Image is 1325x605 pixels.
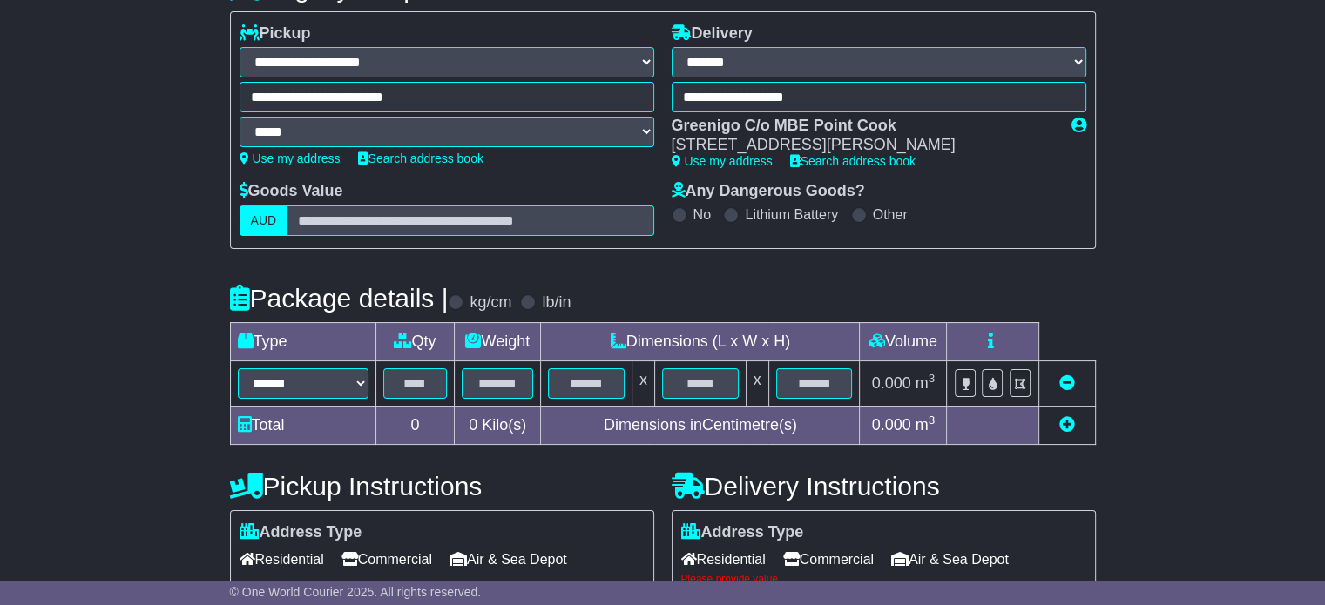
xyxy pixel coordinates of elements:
[790,154,916,168] a: Search address book
[240,182,343,201] label: Goods Value
[672,117,1054,136] div: Greenigo C/o MBE Point Cook
[873,206,908,223] label: Other
[746,360,768,406] td: x
[681,573,1086,585] div: Please provide value
[542,293,571,313] label: lb/in
[541,406,860,444] td: Dimensions in Centimetre(s)
[872,374,911,392] span: 0.000
[455,322,541,360] td: Weight
[693,206,711,223] label: No
[375,406,455,444] td: 0
[375,322,455,360] td: Qty
[1059,374,1075,392] a: Remove this item
[916,416,936,434] span: m
[1059,416,1075,434] a: Add new item
[230,472,654,501] h4: Pickup Instructions
[230,585,482,599] span: © One World Courier 2025. All rights reserved.
[872,416,911,434] span: 0.000
[455,406,541,444] td: Kilo(s)
[358,151,483,165] a: Search address book
[929,372,936,385] sup: 3
[240,546,324,573] span: Residential
[672,154,773,168] a: Use my address
[541,322,860,360] td: Dimensions (L x W x H)
[230,284,449,313] h4: Package details |
[240,523,362,542] label: Address Type
[240,151,341,165] a: Use my address
[469,416,477,434] span: 0
[450,546,567,573] span: Air & Sea Depot
[240,24,311,44] label: Pickup
[240,205,288,236] label: AUD
[860,322,947,360] td: Volume
[672,24,753,44] label: Delivery
[681,546,766,573] span: Residential
[230,322,375,360] td: Type
[929,413,936,427] sup: 3
[672,182,865,201] label: Any Dangerous Goods?
[681,523,804,542] label: Address Type
[341,546,432,573] span: Commercial
[745,206,838,223] label: Lithium Battery
[470,293,511,313] label: kg/cm
[916,374,936,392] span: m
[891,546,1009,573] span: Air & Sea Depot
[672,472,1096,501] h4: Delivery Instructions
[672,136,1054,155] div: [STREET_ADDRESS][PERSON_NAME]
[632,360,654,406] td: x
[783,546,874,573] span: Commercial
[230,406,375,444] td: Total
